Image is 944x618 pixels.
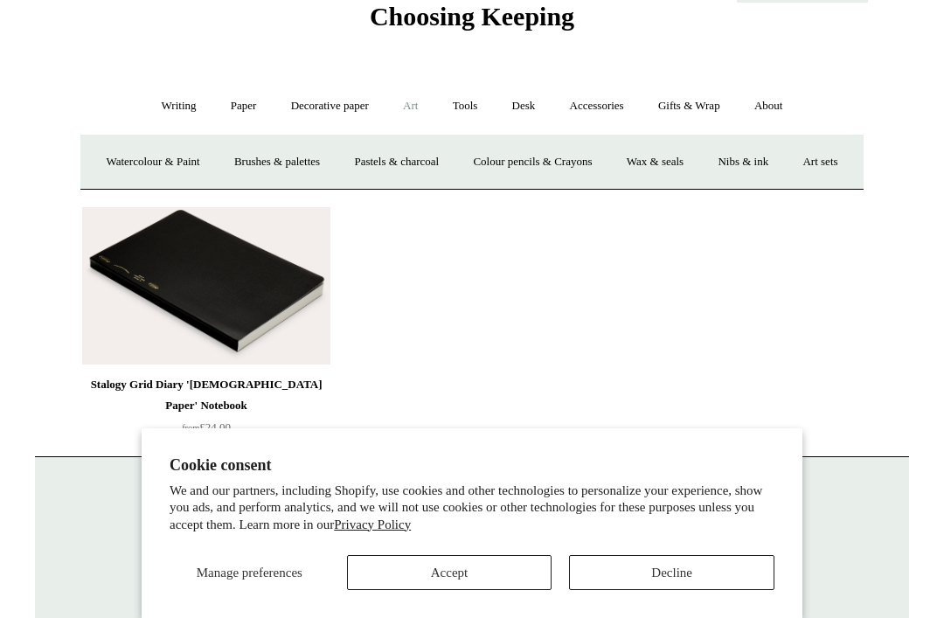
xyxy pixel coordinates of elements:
[275,83,385,129] a: Decorative paper
[90,139,215,185] a: Watercolour & Paint
[87,374,326,416] div: Stalogy Grid Diary '[DEMOGRAPHIC_DATA] Paper' Notebook
[334,517,411,531] a: Privacy Policy
[82,374,330,446] a: Stalogy Grid Diary '[DEMOGRAPHIC_DATA] Paper' Notebook from£24.00
[182,420,231,434] span: £24.00
[146,83,212,129] a: Writing
[219,139,336,185] a: Brushes & palettes
[437,83,494,129] a: Tools
[82,207,330,365] a: Stalogy Grid Diary 'Bible Paper' Notebook Stalogy Grid Diary 'Bible Paper' Notebook
[370,2,574,31] span: Choosing Keeping
[387,83,434,129] a: Art
[496,83,552,129] a: Desk
[457,139,607,185] a: Colour pencils & Crayons
[82,207,330,365] img: Stalogy Grid Diary 'Bible Paper' Notebook
[739,83,799,129] a: About
[702,139,784,185] a: Nibs & ink
[370,16,574,28] a: Choosing Keeping
[554,83,640,129] a: Accessories
[569,555,774,590] button: Decline
[787,139,853,185] a: Art sets
[215,83,273,129] a: Paper
[170,555,330,590] button: Manage preferences
[642,83,736,129] a: Gifts & Wrap
[611,139,699,185] a: Wax & seals
[338,139,455,185] a: Pastels & charcoal
[347,555,552,590] button: Accept
[197,566,302,580] span: Manage preferences
[170,456,774,475] h2: Cookie consent
[170,483,774,534] p: We and our partners, including Shopify, use cookies and other technologies to personalize your ex...
[182,423,199,433] span: from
